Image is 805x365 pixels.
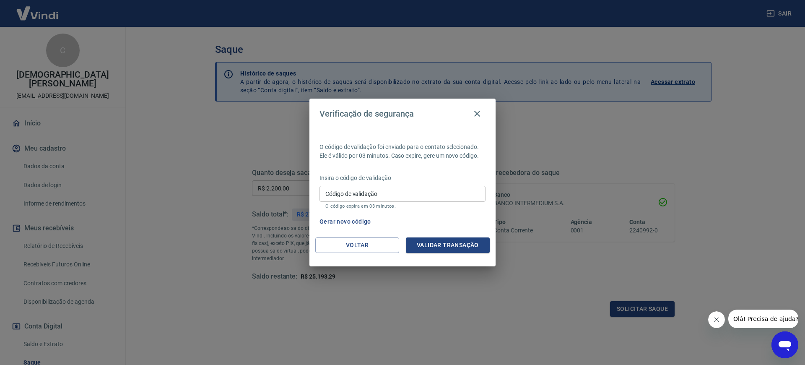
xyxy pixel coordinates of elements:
button: Voltar [315,237,399,253]
p: O código expira em 03 minutos. [325,203,480,209]
h4: Verificação de segurança [319,109,414,119]
p: Insira o código de validação [319,174,486,182]
iframe: Fechar mensagem [708,311,725,328]
button: Gerar novo código [316,214,374,229]
button: Validar transação [406,237,490,253]
iframe: Mensagem da empresa [728,310,798,328]
span: Olá! Precisa de ajuda? [5,6,70,13]
p: O código de validação foi enviado para o contato selecionado. Ele é válido por 03 minutos. Caso e... [319,143,486,160]
iframe: Botão para abrir a janela de mensagens [771,331,798,358]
